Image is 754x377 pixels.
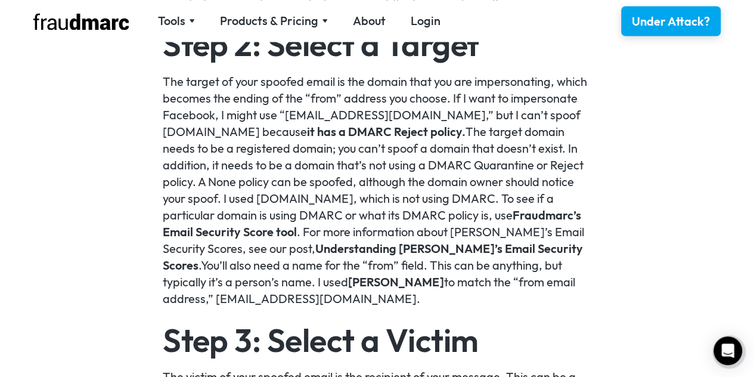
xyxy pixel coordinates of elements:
[411,13,440,29] a: Login
[163,73,591,307] p: The target of your spoofed email is the domain that you are impersonating, which becomes the endi...
[158,13,185,29] div: Tools
[220,13,328,29] div: Products & Pricing
[348,274,444,289] a: [PERSON_NAME]
[713,336,742,365] div: Open Intercom Messenger
[353,13,386,29] a: About
[163,323,591,356] h2: Step 3: Select a Victim
[220,13,318,29] div: Products & Pricing
[163,240,583,272] a: Understanding [PERSON_NAME]’s Email Security Scores
[163,207,581,239] a: Fraudmarc’s Email Security Score tool
[158,13,195,29] div: Tools
[163,28,591,60] h2: Step 2: Select a Target
[632,13,710,30] div: Under Attack?
[307,123,466,138] a: it has a DMARC Reject policy.
[621,6,721,36] a: Under Attack?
